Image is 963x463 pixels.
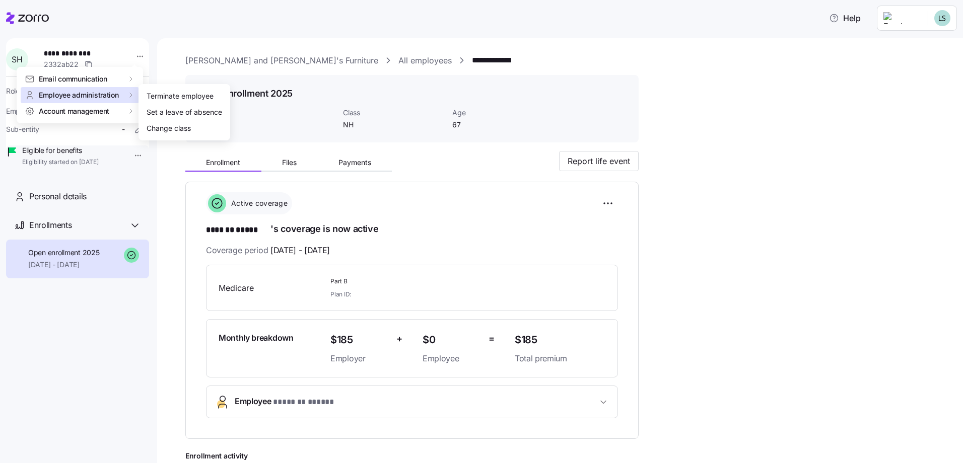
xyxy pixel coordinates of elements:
div: Set a leave of absence [147,107,222,118]
span: Employee administration [39,90,119,100]
span: Account management [39,106,109,116]
div: Terminate employee [147,91,214,102]
div: Change class [147,123,191,134]
span: Email communication [39,74,107,84]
